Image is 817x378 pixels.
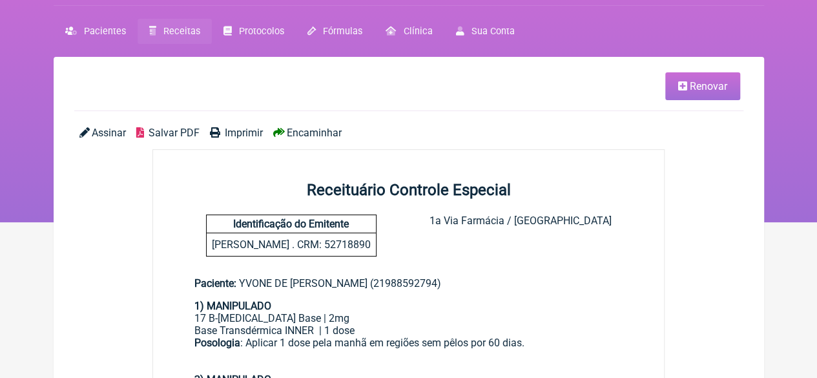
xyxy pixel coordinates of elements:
a: Receitas [138,19,212,44]
span: Assinar [92,127,126,139]
span: Renovar [690,80,727,92]
span: Receitas [163,26,200,37]
a: Assinar [79,127,126,139]
a: Encaminhar [273,127,342,139]
span: Salvar PDF [149,127,200,139]
h2: Receituário Controle Especial [153,181,665,199]
a: Salvar PDF [136,127,200,139]
span: Fórmulas [323,26,362,37]
div: YVONE DE [PERSON_NAME] (21988592794) [194,277,623,289]
div: 17 B-[MEDICAL_DATA] Base | 2mg [194,312,623,324]
a: Sua Conta [444,19,526,44]
a: Imprimir [210,127,263,139]
strong: 1) MANIPULADO [194,300,271,312]
span: Protocolos [239,26,284,37]
p: [PERSON_NAME] . CRM: 52718890 [207,233,376,256]
a: Fórmulas [296,19,374,44]
div: 1a Via Farmácia / [GEOGRAPHIC_DATA] [429,215,611,257]
span: Clínica [403,26,432,37]
a: Clínica [374,19,444,44]
span: Paciente: [194,277,236,289]
strong: Posologia [194,337,240,349]
span: Sua Conta [471,26,515,37]
h4: Identificação do Emitente [207,215,376,233]
a: Renovar [665,72,740,100]
span: Pacientes [84,26,126,37]
div: Base Transdérmica INNER | 1 dose [194,324,623,337]
span: Imprimir [225,127,263,139]
span: Encaminhar [287,127,342,139]
a: Protocolos [212,19,296,44]
div: : Aplicar 1 dose pela manhã em regiões sem pêlos por 60 dias. [194,337,623,373]
a: Pacientes [54,19,138,44]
